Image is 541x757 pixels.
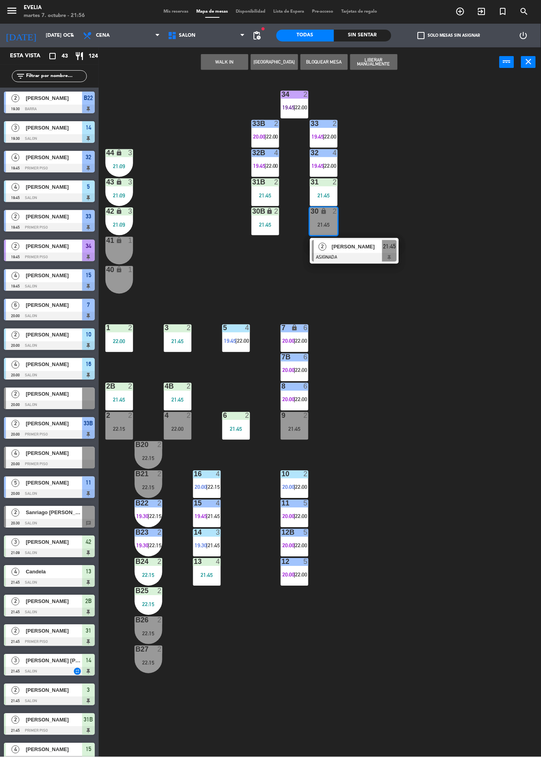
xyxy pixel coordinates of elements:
[86,152,91,162] span: 32
[106,237,107,244] div: 41
[252,149,253,156] div: 32B
[456,7,465,16] i: add_circle_outline
[294,484,295,490] span: |
[116,178,123,185] i: lock
[105,193,133,198] div: 21:09
[294,513,295,520] span: |
[106,412,107,419] div: 2
[282,104,295,111] span: 19:45
[86,745,91,754] span: 15
[319,243,327,251] span: 2
[252,120,253,127] div: 33B
[86,567,91,577] span: 13
[208,513,220,520] span: 21:45
[26,597,82,606] span: [PERSON_NAME]
[11,124,19,132] span: 3
[158,558,162,565] div: 2
[304,558,308,565] div: 5
[333,120,338,127] div: 2
[265,163,266,169] span: |
[206,513,208,520] span: |
[333,178,338,186] div: 2
[84,715,93,725] span: 31B
[11,302,19,310] span: 6
[135,646,136,653] div: B27
[68,31,77,40] i: arrow_drop_down
[350,54,398,70] button: Liberar Manualmente
[88,52,98,61] span: 124
[252,193,279,198] div: 21:45
[333,208,338,215] div: 2
[270,9,308,14] span: Lista de Espera
[149,513,162,520] span: 22:15
[521,56,536,68] button: close
[135,660,162,666] div: 22:15
[266,133,278,140] span: 22:00
[232,9,270,14] span: Disponibilidad
[11,272,19,280] span: 4
[11,213,19,221] span: 2
[206,484,208,490] span: |
[295,396,308,403] span: 22:00
[48,51,57,61] i: crop_square
[26,212,82,221] span: [PERSON_NAME]
[519,31,528,40] i: power_settings_new
[11,391,19,398] span: 2
[26,242,82,250] span: [PERSON_NAME]
[86,360,91,369] span: 16
[135,485,162,490] div: 22:15
[11,627,19,635] span: 2
[11,716,19,724] span: 2
[282,471,282,478] div: 10
[294,543,295,549] span: |
[187,412,192,419] div: 2
[11,361,19,369] span: 4
[158,500,162,507] div: 2
[282,572,295,578] span: 20:00
[128,383,133,390] div: 2
[282,412,282,419] div: 9
[105,426,133,432] div: 22:15
[11,420,19,428] span: 2
[106,178,107,186] div: 43
[86,537,91,547] span: 42
[158,471,162,478] div: 2
[26,183,82,191] span: [PERSON_NAME]
[86,123,91,132] span: 14
[106,149,107,156] div: 44
[158,529,162,536] div: 2
[135,573,162,578] div: 22:15
[148,543,149,549] span: |
[216,500,221,507] div: 4
[237,338,249,344] span: 22:00
[26,272,82,280] span: [PERSON_NAME]
[135,456,162,461] div: 22:15
[252,222,279,227] div: 21:45
[282,558,282,565] div: 12
[208,484,220,490] span: 22:15
[418,32,480,39] label: Solo mesas sin asignar
[136,513,148,520] span: 19:30
[11,450,19,458] span: 4
[276,30,334,41] div: Todas
[26,479,82,487] span: [PERSON_NAME]
[282,91,282,98] div: 34
[87,686,90,695] span: 3
[312,163,324,169] span: 19:45
[222,426,250,432] div: 21:45
[325,133,337,140] span: 22:00
[11,657,19,665] span: 3
[128,412,133,419] div: 2
[208,543,220,549] span: 21:45
[11,598,19,606] span: 2
[105,397,133,403] div: 21:45
[26,331,82,339] span: [PERSON_NAME]
[116,149,123,156] i: lock
[282,338,295,344] span: 20:00
[282,484,295,490] span: 20:00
